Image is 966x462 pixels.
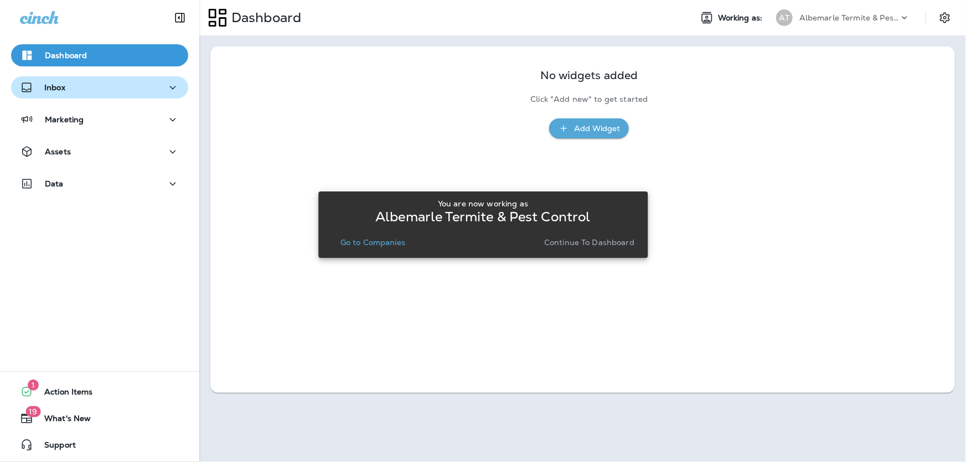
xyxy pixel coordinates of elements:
span: 1 [28,380,39,391]
button: Go to Companies [336,235,410,250]
button: Marketing [11,108,188,131]
span: Working as: [718,13,765,23]
span: What's New [33,414,91,427]
p: Dashboard [227,9,301,26]
button: Support [11,434,188,456]
p: Albemarle Termite & Pest Control [375,212,590,221]
button: Dashboard [11,44,188,66]
p: Data [45,179,64,188]
button: Assets [11,141,188,163]
button: Continue to Dashboard [540,235,639,250]
button: 19What's New [11,407,188,429]
span: Support [33,440,76,454]
p: Marketing [45,115,84,124]
span: 19 [25,406,40,417]
p: Albemarle Termite & Pest Control [799,13,899,22]
span: Action Items [33,387,93,401]
div: AT [776,9,793,26]
button: Data [11,173,188,195]
p: You are now working as [438,199,528,208]
button: 1Action Items [11,381,188,403]
p: Dashboard [45,51,87,60]
p: Inbox [44,83,65,92]
p: Assets [45,147,71,156]
p: Continue to Dashboard [544,238,634,247]
button: Collapse Sidebar [164,7,195,29]
p: Go to Companies [340,238,405,247]
button: Settings [935,8,955,28]
button: Inbox [11,76,188,98]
